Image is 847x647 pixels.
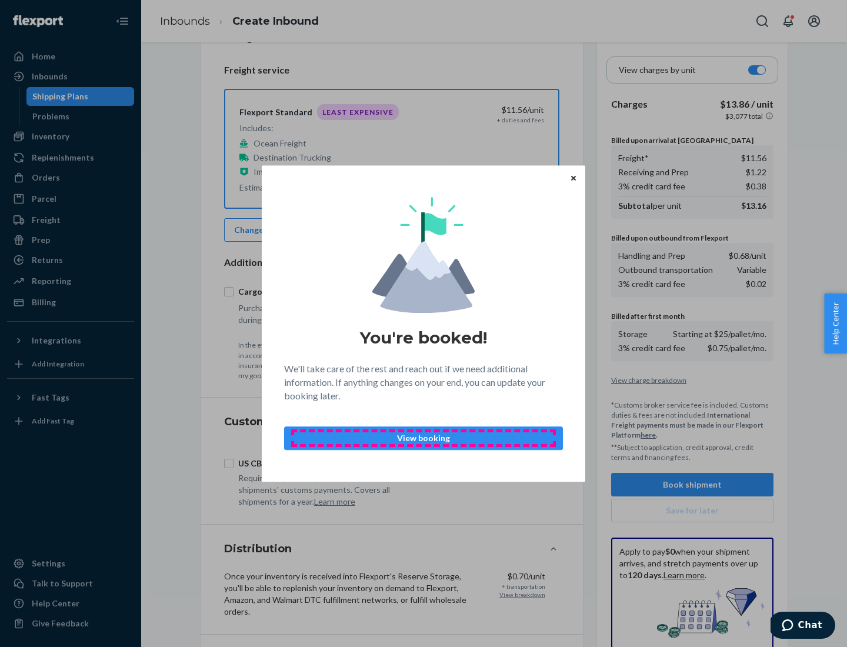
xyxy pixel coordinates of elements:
[372,197,475,313] img: svg+xml,%3Csvg%20viewBox%3D%220%200%20174%20197%22%20fill%3D%22none%22%20xmlns%3D%22http%3A%2F%2F...
[360,327,487,348] h1: You're booked!
[284,426,563,450] button: View booking
[28,8,52,19] span: Chat
[294,432,553,444] p: View booking
[568,171,579,184] button: Close
[284,362,563,403] p: We'll take care of the rest and reach out if we need additional information. If anything changes ...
